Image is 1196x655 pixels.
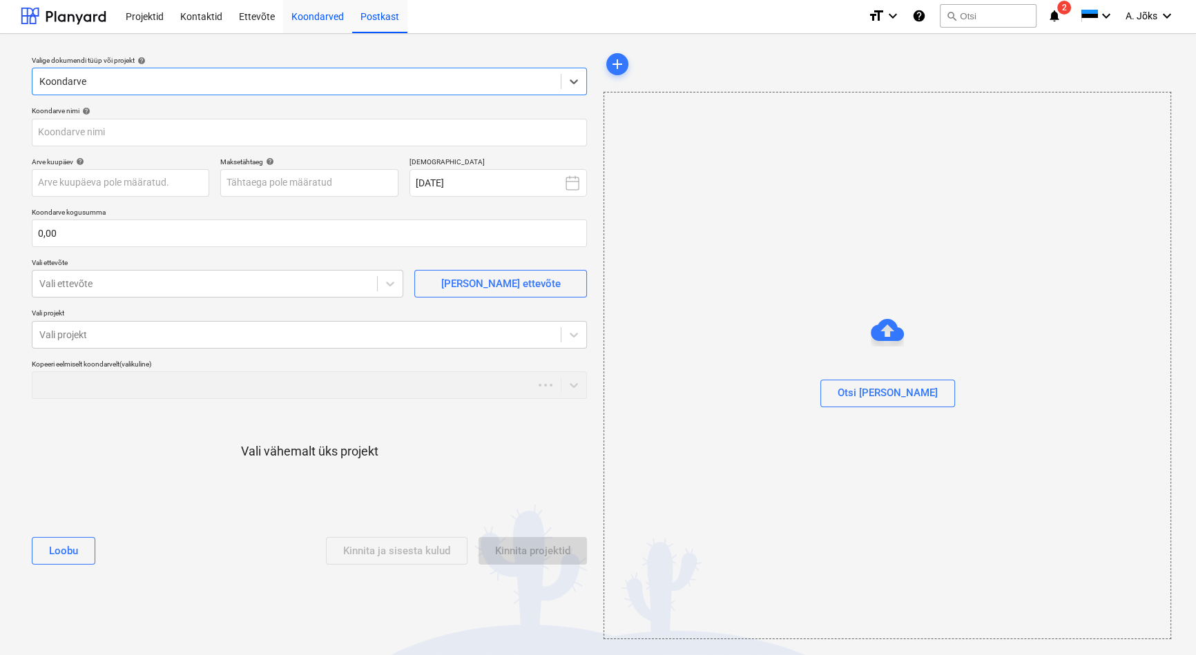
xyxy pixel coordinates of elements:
p: Vali projekt [32,309,587,320]
i: keyboard_arrow_down [885,8,901,24]
input: Arve kuupäeva pole määratud. [32,169,209,197]
p: [DEMOGRAPHIC_DATA] [409,157,587,169]
p: Vali vähemalt üks projekt [241,443,378,460]
i: keyboard_arrow_down [1098,8,1115,24]
input: Tähtaega pole määratud [220,169,398,197]
button: Loobu [32,537,95,565]
i: notifications [1048,8,1061,24]
i: keyboard_arrow_down [1159,8,1175,24]
button: Otsi [940,4,1036,28]
span: 2 [1057,1,1071,14]
div: Valige dokumendi tüüp või projekt [32,56,587,65]
span: A. Jõks [1126,10,1157,21]
i: format_size [868,8,885,24]
button: [DATE] [409,169,587,197]
div: Loobu [49,542,78,560]
p: Vali ettevõte [32,258,403,270]
span: help [135,57,146,65]
div: Koondarve nimi [32,106,587,115]
div: [PERSON_NAME] ettevõte [441,275,561,293]
span: search [946,10,957,21]
div: Otsi [PERSON_NAME] [838,384,938,402]
button: [PERSON_NAME] ettevõte [414,270,587,297]
div: Otsi [PERSON_NAME] [604,92,1171,639]
button: Otsi [PERSON_NAME] [820,380,955,407]
span: help [263,157,274,166]
input: Koondarve nimi [32,119,587,146]
span: help [73,157,84,166]
div: Maksetähtaeg [220,157,398,166]
span: help [79,107,90,115]
i: Abikeskus [912,8,926,24]
p: Koondarve kogusumma [32,208,587,219]
span: add [609,56,626,72]
div: Kopeeri eelmiselt koondarvelt (valikuline) [32,360,587,369]
input: Koondarve kogusumma [32,219,587,247]
div: Arve kuupäev [32,157,209,166]
iframe: Chat Widget [1127,589,1196,655]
